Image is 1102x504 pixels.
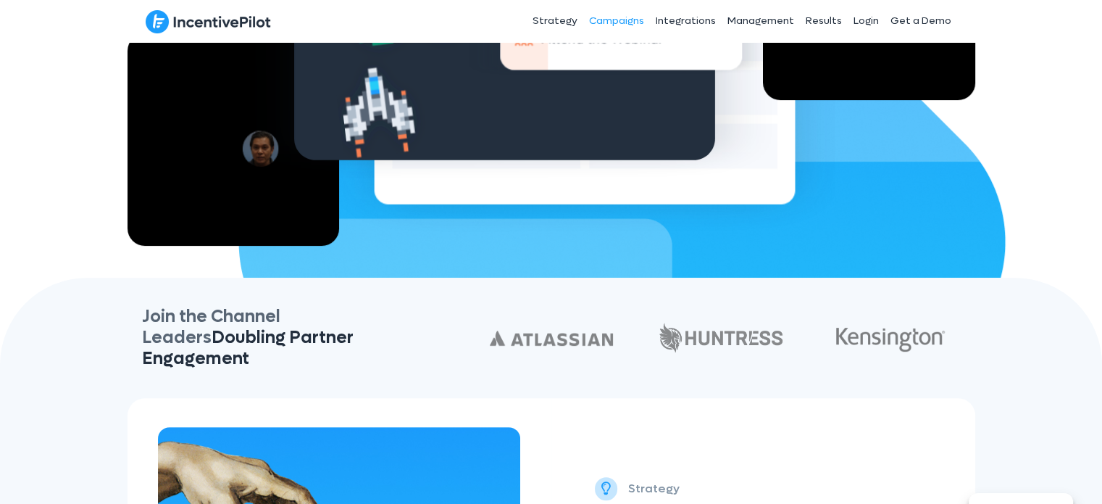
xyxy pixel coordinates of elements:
img: Kensington_PRIMARY_Logo_FINAL [836,328,945,352]
p: Strategy [628,479,680,499]
a: Get a Demo [884,3,956,39]
a: Strategy [526,3,583,39]
a: Login [847,3,884,39]
img: IncentivePilot [146,9,271,34]
img: 2560px-Atlassian-logo [490,331,613,346]
a: Management [721,3,799,39]
div: Video Player [128,33,340,246]
a: Integrations [649,3,721,39]
span: Doubling Partner Engagement [142,326,354,370]
img: c160a1f01da15ede5cb2dbb7c1e1a7f7 [659,323,782,353]
a: Campaigns [583,3,649,39]
nav: Header Menu [427,3,957,39]
span: Join the Channel Leaders [142,305,354,370]
a: Results [799,3,847,39]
